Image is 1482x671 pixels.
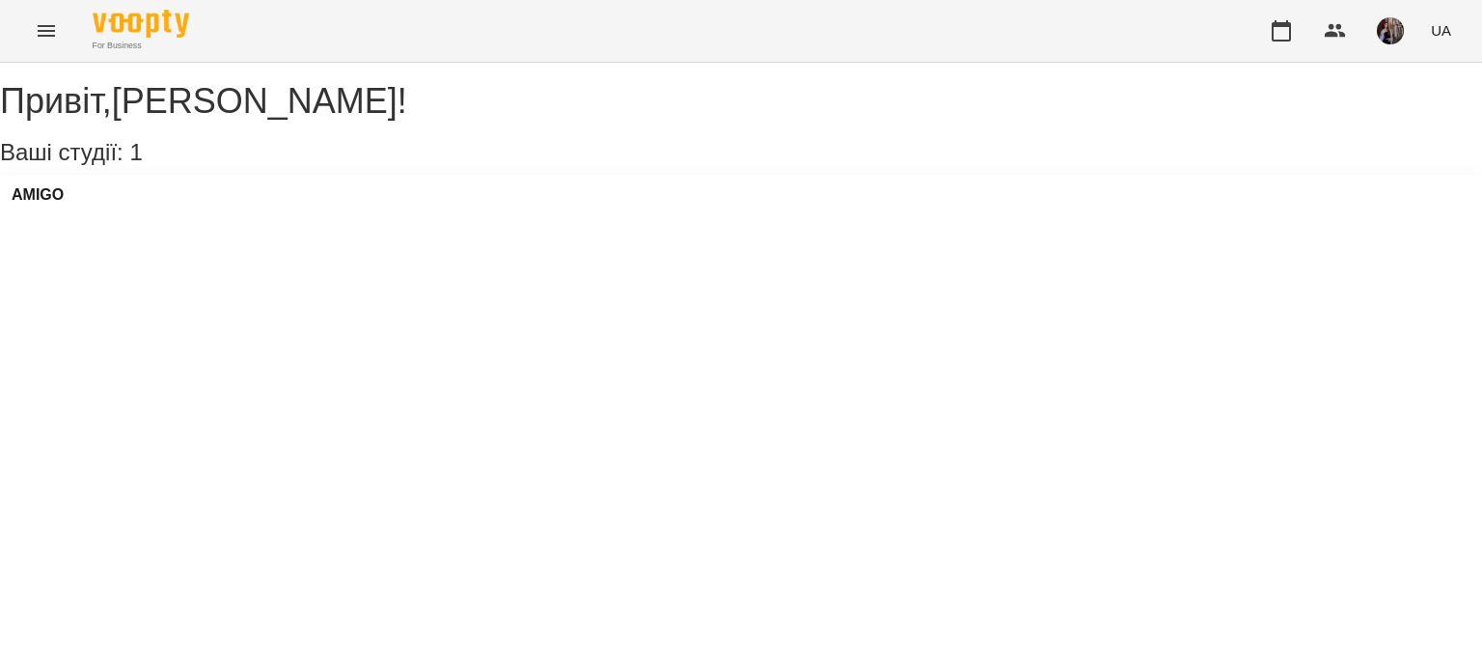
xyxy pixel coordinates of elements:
span: For Business [93,40,189,52]
span: UA [1431,20,1451,41]
a: AMIGO [12,186,64,204]
img: Voopty Logo [93,10,189,38]
button: UA [1423,13,1459,48]
button: Menu [23,8,69,54]
span: 1 [129,139,142,165]
img: 8d3efba7e3fbc8ec2cfbf83b777fd0d7.JPG [1377,17,1404,44]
